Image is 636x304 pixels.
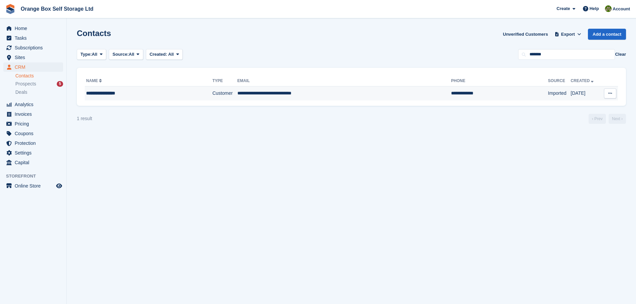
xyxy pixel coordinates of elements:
span: Prospects [15,81,36,87]
a: menu [3,138,63,148]
span: Capital [15,158,55,167]
th: Source [548,76,571,86]
a: Prospects 5 [15,80,63,87]
a: Name [86,78,103,83]
a: Next [609,114,626,124]
span: Analytics [15,100,55,109]
div: 1 result [77,115,92,122]
span: Pricing [15,119,55,128]
span: Online Store [15,181,55,191]
a: Add a contact [588,29,626,40]
button: Export [553,29,583,40]
a: menu [3,100,63,109]
a: menu [3,53,63,62]
a: menu [3,109,63,119]
div: 5 [57,81,63,87]
a: Orange Box Self Storage Ltd [18,3,96,14]
a: Previous [589,114,606,124]
a: Unverified Customers [500,29,551,40]
td: Imported [548,86,571,100]
a: menu [3,181,63,191]
button: Source: All [109,49,143,60]
h1: Contacts [77,29,111,38]
span: Sites [15,53,55,62]
span: Subscriptions [15,43,55,52]
span: Protection [15,138,55,148]
a: menu [3,43,63,52]
button: Type: All [77,49,106,60]
span: Export [561,31,575,38]
button: Clear [615,51,626,58]
span: Account [613,6,630,12]
th: Email [237,76,451,86]
td: Customer [212,86,237,100]
span: Tasks [15,33,55,43]
th: Phone [451,76,548,86]
a: Deals [15,89,63,96]
span: Invoices [15,109,55,119]
span: Settings [15,148,55,158]
span: CRM [15,62,55,72]
a: Contacts [15,73,63,79]
span: Create [557,5,570,12]
span: Storefront [6,173,66,180]
a: menu [3,158,63,167]
button: Created: All [146,49,183,60]
span: Coupons [15,129,55,138]
span: Home [15,24,55,33]
span: Deals [15,89,27,95]
a: Created [571,78,595,83]
a: menu [3,148,63,158]
a: menu [3,129,63,138]
th: Type [212,76,237,86]
a: menu [3,62,63,72]
span: All [92,51,97,58]
img: Pippa White [605,5,612,12]
span: All [129,51,135,58]
span: Created: [150,52,167,57]
span: Help [590,5,599,12]
a: menu [3,24,63,33]
a: menu [3,33,63,43]
a: Preview store [55,182,63,190]
span: Source: [113,51,129,58]
span: All [168,52,174,57]
span: Type: [80,51,92,58]
nav: Page [587,114,627,124]
td: [DATE] [571,86,601,100]
a: menu [3,119,63,128]
img: stora-icon-8386f47178a22dfd0bd8f6a31ec36ba5ce8667c1dd55bd0f319d3a0aa187defe.svg [5,4,15,14]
